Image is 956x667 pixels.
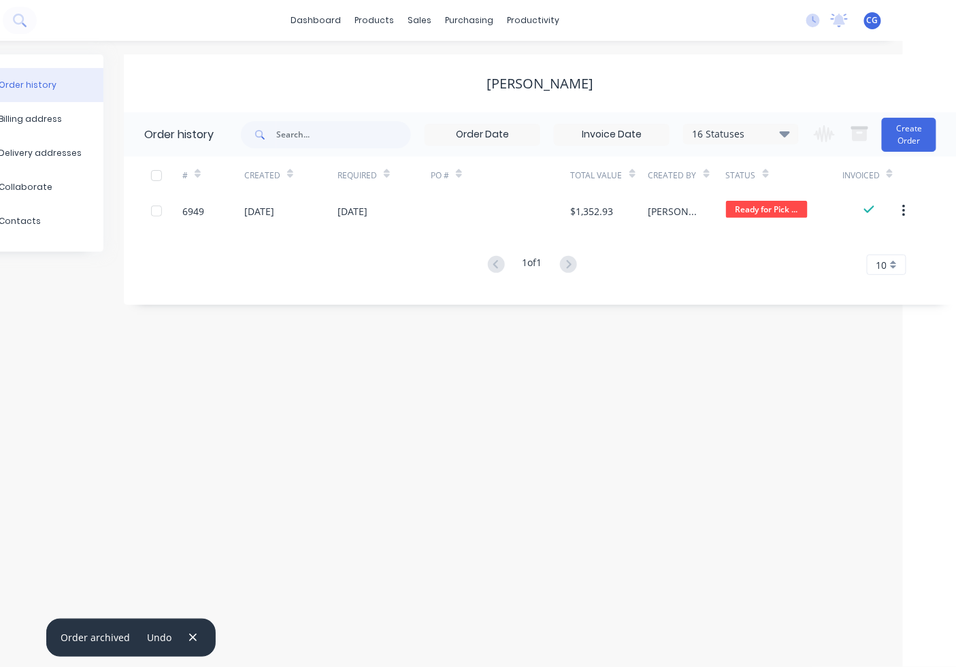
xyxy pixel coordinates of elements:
[648,157,726,194] div: Created By
[876,258,887,272] span: 10
[842,169,880,182] div: Invoiced
[726,201,808,218] span: Ready for Pick ...
[500,10,566,31] div: productivity
[726,157,842,194] div: Status
[523,255,542,275] div: 1 of 1
[144,127,214,143] div: Order history
[571,157,648,194] div: Total Value
[140,628,179,647] button: Undo
[867,14,878,27] span: CG
[348,10,401,31] div: products
[648,204,699,218] div: [PERSON_NAME]
[684,127,798,142] div: 16 Statuses
[244,204,274,218] div: [DATE]
[487,76,594,92] div: [PERSON_NAME]
[337,169,377,182] div: Required
[882,118,936,152] button: Create Order
[425,125,540,145] input: Order Date
[648,169,697,182] div: Created By
[276,121,411,148] input: Search...
[182,169,188,182] div: #
[337,204,367,218] div: [DATE]
[284,10,348,31] a: dashboard
[726,169,756,182] div: Status
[61,630,130,645] div: Order archived
[431,157,571,194] div: PO #
[244,169,280,182] div: Created
[401,10,438,31] div: sales
[431,169,449,182] div: PO #
[438,10,500,31] div: purchasing
[337,157,431,194] div: Required
[555,125,669,145] input: Invoice Date
[182,157,244,194] div: #
[182,204,204,218] div: 6949
[571,169,623,182] div: Total Value
[244,157,337,194] div: Created
[571,204,614,218] div: $1,352.93
[842,157,904,194] div: Invoiced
